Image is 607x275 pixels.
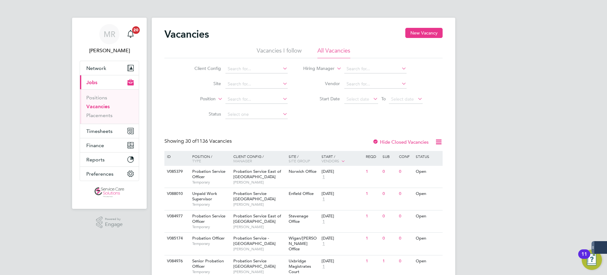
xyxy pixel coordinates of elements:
label: Status [185,111,221,117]
a: MR[PERSON_NAME] [80,24,139,54]
input: Search for... [225,65,288,73]
span: 1 [322,219,326,224]
div: Jobs [80,89,139,124]
span: Site Group [289,158,310,163]
label: Position [179,96,216,102]
input: Select one [225,110,288,119]
div: 0 [397,166,414,178]
button: Timesheets [80,124,139,138]
span: Preferences [86,171,113,177]
span: Type [192,158,201,163]
span: Temporary [192,202,230,207]
span: Temporary [192,241,230,246]
button: New Vacancy [405,28,443,38]
span: Unpaid Work Supervisor [192,191,217,202]
a: Placements [86,112,113,118]
span: Enfield Office [289,191,314,196]
span: Vendors [322,158,339,163]
span: Wigan/[PERSON_NAME] Office [289,235,317,252]
div: [DATE] [322,259,363,264]
label: Hiring Manager [298,66,334,72]
span: [PERSON_NAME] [233,180,285,185]
div: Conf [397,151,414,162]
div: 1 [364,233,381,244]
label: Client Config [185,66,221,71]
label: Vendor [303,81,340,86]
div: Start / [320,151,364,167]
input: Search for... [344,65,407,73]
div: 0 [381,233,397,244]
div: 1 [381,255,397,267]
div: Reqd [364,151,381,162]
div: Open [414,166,442,178]
a: Vacancies [86,103,110,109]
button: Jobs [80,75,139,89]
span: Uxbridge Magistrates Court [289,258,311,274]
span: Probation Service East of [GEOGRAPHIC_DATA] [233,213,281,224]
div: Showing [164,138,233,145]
span: Senior Probation Officer [192,258,224,269]
div: 11 [581,254,587,262]
button: Finance [80,138,139,152]
div: V085174 [165,233,187,244]
div: 1 [364,166,381,178]
img: servicecare-logo-retina.png [95,187,124,197]
span: 1 [322,241,326,247]
input: Search for... [344,80,407,89]
span: Probation Service [GEOGRAPHIC_DATA] [233,258,276,269]
div: 0 [381,210,397,222]
div: 0 [381,188,397,200]
span: Probation Service [GEOGRAPHIC_DATA] [233,191,276,202]
span: Timesheets [86,128,113,134]
span: [PERSON_NAME] [233,224,285,229]
span: [PERSON_NAME] [233,269,285,274]
span: Powered by [105,216,123,222]
span: Select date [346,96,369,102]
div: [DATE] [322,191,363,197]
span: 1 [322,264,326,269]
div: Open [414,188,442,200]
div: 0 [397,233,414,244]
div: [DATE] [322,169,363,174]
div: 1 [364,255,381,267]
div: V084976 [165,255,187,267]
a: Positions [86,95,107,101]
span: To [379,95,388,103]
div: Status [414,151,442,162]
span: Stevenage Office [289,213,308,224]
div: 1 [364,188,381,200]
div: Open [414,255,442,267]
div: 1 [364,210,381,222]
span: Manager [233,158,252,163]
li: All Vacancies [317,47,350,58]
button: Network [80,61,139,75]
span: Probation Officer [192,235,225,241]
span: Probation Service Officer [192,213,225,224]
span: Temporary [192,269,230,274]
div: [DATE] [322,214,363,219]
div: [DATE] [322,236,363,241]
span: Select date [391,96,414,102]
div: Open [414,210,442,222]
label: Start Date [303,96,340,102]
a: Go to home page [80,187,139,197]
span: Jobs [86,79,97,85]
label: Site [185,81,221,86]
span: Probation Service Officer [192,169,225,179]
button: Reports [80,153,139,166]
nav: Main navigation [72,18,147,209]
div: Sub [381,151,397,162]
span: Probation Service - [GEOGRAPHIC_DATA] [233,235,276,246]
span: Finance [86,142,104,148]
label: Hide Closed Vacancies [372,139,429,145]
input: Search for... [225,80,288,89]
span: Probation Service East of [GEOGRAPHIC_DATA] [233,169,281,179]
div: V088010 [165,188,187,200]
span: 30 of [185,138,197,144]
a: Powered byEngage [96,216,123,228]
div: 0 [381,166,397,178]
div: 0 [397,188,414,200]
span: Norwich Office [289,169,316,174]
button: Preferences [80,167,139,181]
span: Matt Robson [80,47,139,54]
